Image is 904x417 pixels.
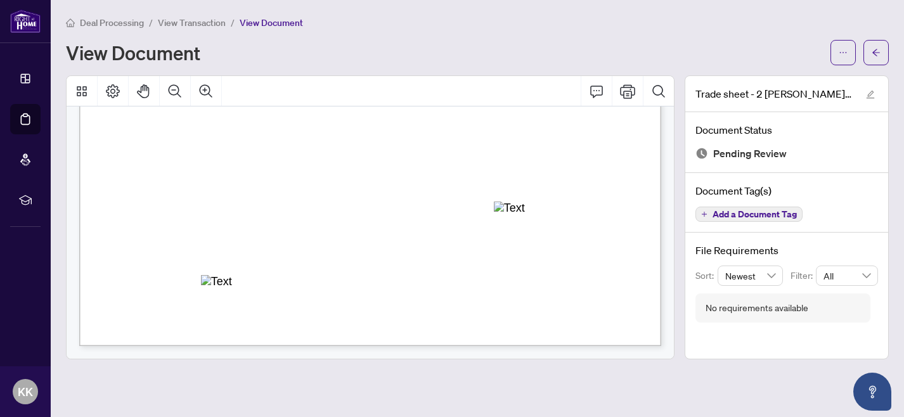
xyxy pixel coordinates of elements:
h4: Document Status [695,122,878,138]
li: / [149,15,153,30]
span: plus [701,211,707,217]
span: Pending Review [713,145,787,162]
h4: Document Tag(s) [695,183,878,198]
span: KK [18,383,33,401]
h1: View Document [66,42,200,63]
div: No requirements available [706,301,808,315]
span: home [66,18,75,27]
li: / [231,15,235,30]
span: Deal Processing [80,17,144,29]
p: Sort: [695,269,718,283]
img: logo [10,10,41,33]
span: All [823,266,870,285]
button: Open asap [853,373,891,411]
span: ellipsis [839,48,848,57]
h4: File Requirements [695,243,878,258]
span: Trade sheet - 2 [PERSON_NAME][GEOGRAPHIC_DATA]pdf [695,86,854,101]
button: Add a Document Tag [695,207,803,222]
span: Newest [725,266,776,285]
p: Filter: [791,269,816,283]
span: arrow-left [872,48,881,57]
img: Document Status [695,147,708,160]
span: View Document [240,17,303,29]
span: edit [866,90,875,99]
span: View Transaction [158,17,226,29]
span: Add a Document Tag [713,210,797,219]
